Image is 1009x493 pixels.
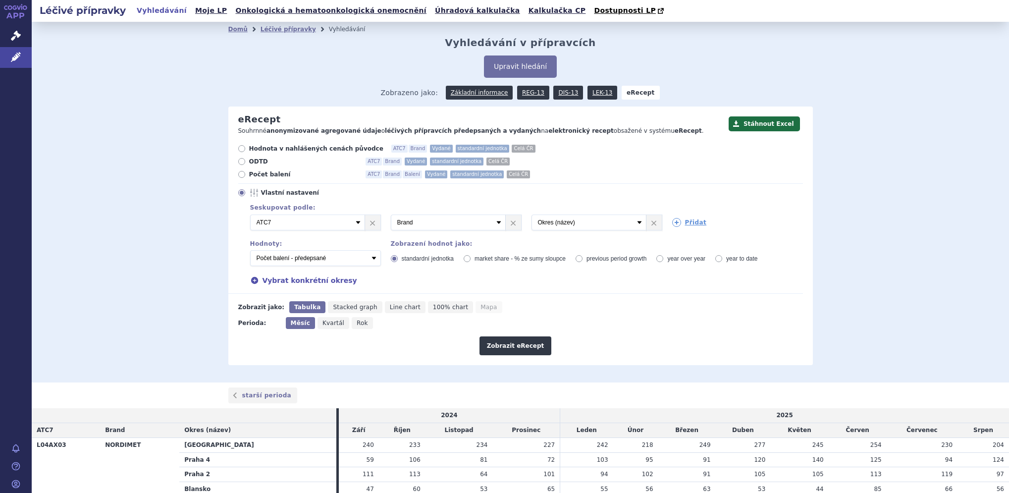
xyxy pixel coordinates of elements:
a: Moje LP [192,4,230,17]
td: Březen [658,423,716,438]
a: × [646,215,662,230]
td: Srpen [957,423,1009,438]
span: Okres (název) [184,427,231,434]
a: Přidat [672,218,707,227]
span: 100% chart [433,304,468,311]
span: 254 [870,441,882,448]
span: 97 [997,471,1004,478]
a: DIS-13 [553,86,583,100]
span: 94 [600,471,608,478]
span: 105 [754,471,765,478]
span: 227 [543,441,555,448]
span: standardní jednotka [430,158,483,165]
span: 56 [645,486,653,493]
a: Léčivé přípravky [261,26,316,33]
span: 66 [945,486,953,493]
a: × [506,215,521,230]
span: Mapa [480,304,497,311]
td: Prosinec [492,423,560,438]
span: 111 [363,471,374,478]
span: Vydané [425,170,447,178]
span: ATC7 [366,170,382,178]
span: 91 [703,471,710,478]
span: Hodnota v nahlášených cenách původce [249,145,383,153]
span: 56 [997,486,1004,493]
button: Zobrazit eRecept [479,336,552,355]
span: Vlastní nastavení [261,189,370,197]
span: Vydané [405,158,427,165]
span: Brand [383,158,402,165]
span: standardní jednotka [456,145,509,153]
span: 106 [409,456,421,463]
span: Stacked graph [333,304,377,311]
span: 60 [413,486,421,493]
span: year to date [726,255,757,262]
span: market share - % ze sumy sloupce [475,255,566,262]
span: 91 [703,456,710,463]
a: Onkologická a hematoonkologická onemocnění [232,4,429,17]
span: previous period growth [586,255,646,262]
span: Měsíc [291,320,310,327]
td: Červenec [887,423,957,438]
span: Dostupnosti LP [594,6,656,14]
a: Domů [228,26,248,33]
button: Upravit hledání [484,55,557,78]
span: year over year [667,255,705,262]
span: 249 [699,441,711,448]
span: Balení [403,170,422,178]
div: 3 [240,215,803,230]
span: 105 [812,471,824,478]
td: Leden [560,423,613,438]
span: 233 [409,441,421,448]
span: Celá ČR [512,145,535,153]
span: Zobrazeno jako: [380,86,438,100]
th: Praha 4 [179,452,336,467]
span: 113 [409,471,421,478]
span: Rok [357,320,368,327]
div: Perioda: [238,317,281,329]
span: 72 [547,456,555,463]
a: × [365,215,380,230]
span: 245 [812,441,824,448]
a: Základní informace [446,86,513,100]
span: standardní jednotka [450,170,504,178]
a: Vyhledávání [134,4,190,17]
a: Kalkulačka CP [526,4,589,17]
div: Zobrazit jako: [238,301,284,313]
span: Celá ČR [486,158,510,165]
span: 113 [870,471,882,478]
span: ATC7 [391,145,408,153]
strong: léčivých přípravcích předepsaných a vydaných [385,127,541,134]
span: 218 [642,441,653,448]
div: Seskupovat podle: [240,204,803,211]
span: ODTD [249,158,358,165]
span: 95 [645,456,653,463]
strong: eRecept [675,127,702,134]
span: Kvartál [322,320,344,327]
strong: elektronický recept [548,127,614,134]
span: 59 [367,456,374,463]
a: Dostupnosti LP [591,4,669,18]
span: 124 [993,456,1004,463]
span: Brand [409,145,427,153]
span: 65 [547,486,555,493]
span: 277 [754,441,765,448]
span: 230 [941,441,953,448]
a: REG-13 [517,86,549,100]
span: 85 [874,486,881,493]
td: 2025 [560,408,1009,423]
span: Line chart [390,304,421,311]
div: Vybrat konkrétní okresy [240,275,803,286]
h2: Vyhledávání v přípravcích [445,37,596,49]
span: 81 [480,456,487,463]
span: ATC7 [366,158,382,165]
li: Vyhledávání [329,22,378,37]
span: 102 [642,471,653,478]
span: 242 [597,441,608,448]
span: 140 [812,456,824,463]
span: 101 [543,471,555,478]
span: ATC7 [37,427,53,434]
td: Listopad [425,423,493,438]
span: 94 [945,456,953,463]
span: 44 [816,486,823,493]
